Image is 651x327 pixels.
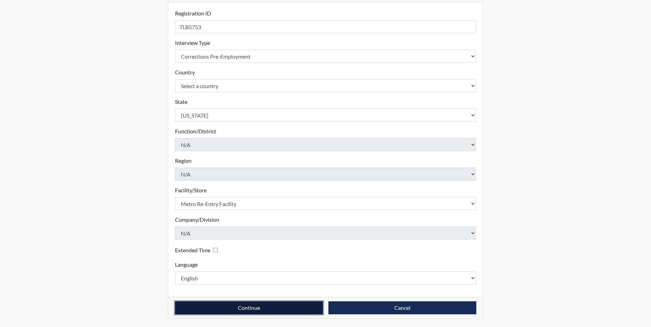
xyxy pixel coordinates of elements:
label: Extended Time [175,246,210,254]
label: State [175,98,187,106]
input: Insert a Registration ID, which needs to be a unique alphanumeric value for each interviewee [175,20,476,33]
label: Language [175,261,198,269]
label: Company/Division [175,216,219,224]
label: Facility/Store [175,186,207,194]
label: Interview Type [175,39,210,47]
label: Country [175,68,195,76]
div: Checking this box will provide the interviewee with an accomodation of extra time to answer each ... [175,245,220,255]
button: Continue [175,301,323,314]
label: Region [175,157,191,165]
button: Cancel [328,301,476,314]
label: Function/District [175,127,216,135]
label: Registration ID [175,9,211,17]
